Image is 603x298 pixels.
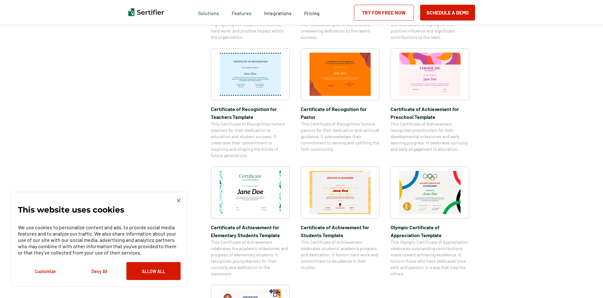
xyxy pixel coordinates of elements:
[301,239,380,271] span: This Certificate of Achievement celebrates students’ academic progress and dedication. It honors ...
[72,262,126,280] button: Deny All
[211,167,290,277] a: Certificate of Achievement for Elementary Students TemplateCertificate of Achievement for Element...
[264,10,292,16] span: Integrations
[232,9,252,16] span: Features
[128,8,164,16] img: Sertifier | Digital Credentialing Platform
[301,105,380,121] span: Certificate of Recognition for Pastor
[301,48,380,159] a: Certificate of Recognition for PastorCertificate of Recognition for PastorThis Certificate of Rec...
[391,121,469,152] span: This Certificate of Achievement recognizes preschoolers for their developmental milestones and ea...
[354,5,414,20] a: Try for Free Now
[177,199,181,202] img: Cookie Popup Close
[220,171,281,214] img: Certificate of Achievement for Elementary Students Template
[18,207,124,213] p: This website uses cookies
[211,239,290,277] span: This Certificate of Achievement celebrates the academic milestones and progress of elementary stu...
[301,223,380,239] span: Certificate of Achievement for Students Template
[420,5,475,20] button: Schedule a Demo
[399,171,461,214] img: Olympic Certificate of Appreciation​ Template
[198,9,219,16] span: Solutions
[211,48,290,159] a: Certificate of Recognition for Teachers TemplateCertificate of Recognition for Teachers TemplateT...
[391,48,469,159] a: Certificate of Achievement for Preschool TemplateCertificate of Achievement for Preschool Templat...
[304,10,320,16] span: Pricing
[391,167,469,277] a: Olympic Certificate of Appreciation​ TemplateOlympic Certificate of Appreciation​ TemplateThis Ol...
[301,121,380,152] span: This Certificate of Recognition honors pastors for their dedication and spiritual guidance. It ac...
[391,223,469,239] span: Olympic Certificate of Appreciation​ Template
[211,121,290,159] span: This Certificate of Recognition honors teachers for their dedication to education and student suc...
[18,224,181,256] p: We use cookies to personalize content and ads, to provide social media features and to analyze ou...
[391,239,469,277] span: This Olympic Certificate of Appreciation celebrates outstanding contributions made toward achievi...
[18,262,72,280] button: Customize
[310,53,371,96] img: Certificate of Recognition for Pastor
[391,105,469,121] span: Certificate of Achievement for Preschool Template
[301,167,380,277] a: Certificate of Achievement for Students TemplateCertificate of Achievement for Students TemplateT...
[211,223,290,239] span: Certificate of Achievement for Elementary Students Template
[399,53,461,96] img: Certificate of Achievement for Preschool Template
[220,53,281,96] img: Certificate of Recognition for Teachers Template
[211,105,290,121] span: Certificate of Recognition for Teachers Template
[304,9,320,16] a: Pricing
[310,171,371,214] img: Certificate of Achievement for Students Template
[264,9,292,16] a: Integrations
[126,262,181,280] button: Allow All
[571,268,603,298] iframe: Chat Widget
